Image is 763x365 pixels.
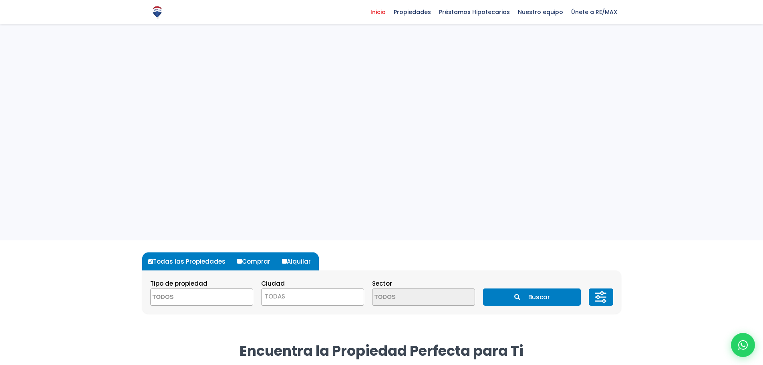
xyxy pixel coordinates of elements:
[150,5,164,19] img: Logo de REMAX
[372,279,392,288] span: Sector
[483,288,581,306] button: Buscar
[240,341,523,361] strong: Encuentra la Propiedad Perfecta para Ti
[366,6,390,18] span: Inicio
[261,279,285,288] span: Ciudad
[372,289,450,306] textarea: Search
[151,289,228,306] textarea: Search
[265,292,285,300] span: TODAS
[514,6,567,18] span: Nuestro equipo
[262,291,364,302] span: TODAS
[235,252,278,270] label: Comprar
[148,259,153,264] input: Todas las Propiedades
[146,252,234,270] label: Todas las Propiedades
[237,259,242,264] input: Comprar
[261,288,364,306] span: TODAS
[567,6,621,18] span: Únete a RE/MAX
[150,279,207,288] span: Tipo de propiedad
[280,252,319,270] label: Alquilar
[435,6,514,18] span: Préstamos Hipotecarios
[282,259,287,264] input: Alquilar
[390,6,435,18] span: Propiedades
